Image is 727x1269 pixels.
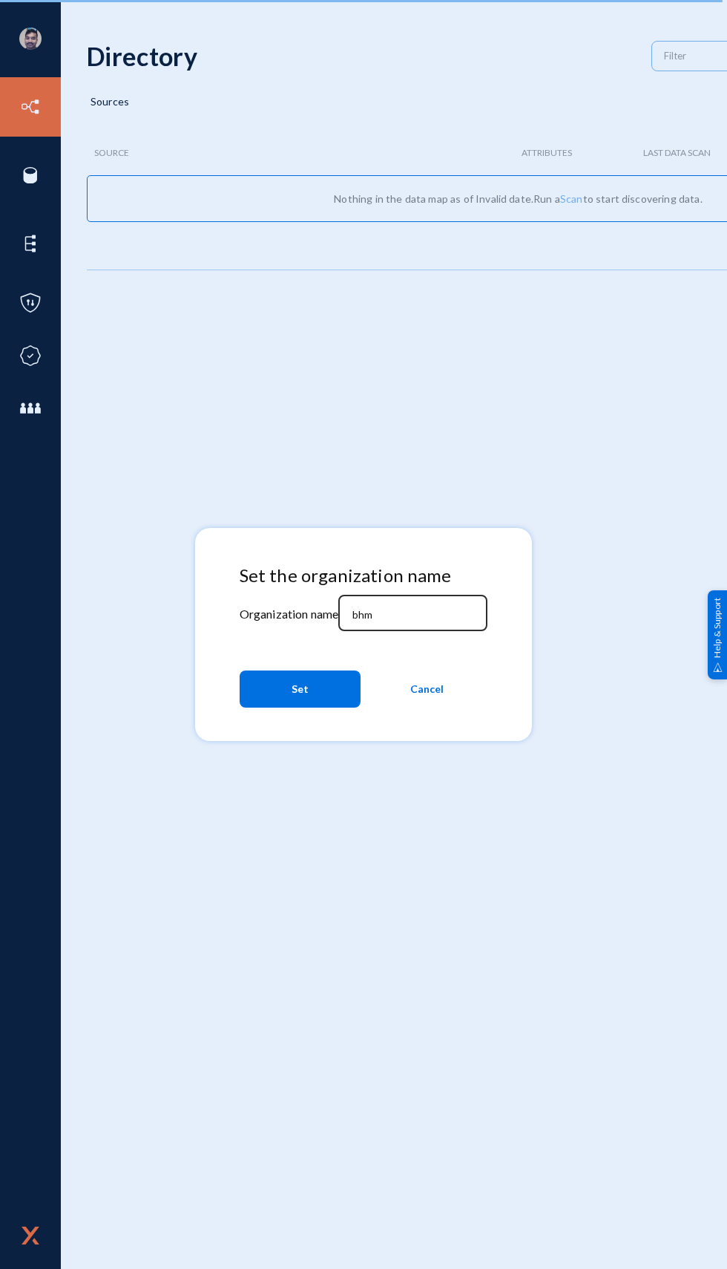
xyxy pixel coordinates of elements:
[240,607,339,621] mat-label: Organization name
[240,565,488,587] h4: Set the organization name
[292,676,309,702] span: Set
[410,676,444,702] span: Cancel
[352,608,480,622] input: Organization name
[366,671,487,708] button: Cancel
[240,671,361,708] button: Set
